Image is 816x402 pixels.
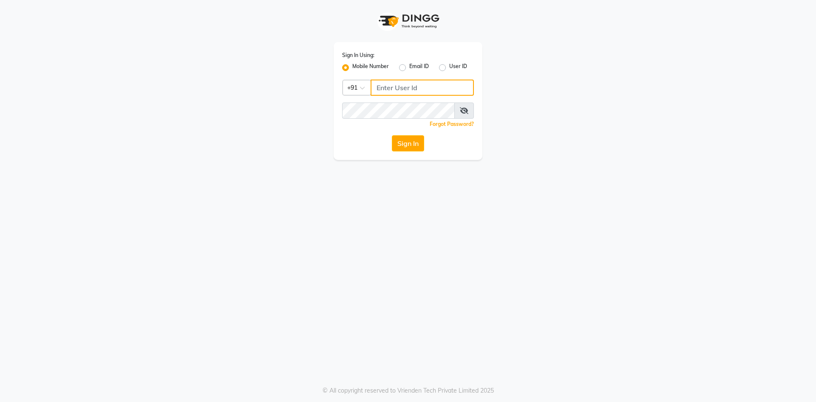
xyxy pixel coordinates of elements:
label: Mobile Number [352,63,389,73]
img: logo1.svg [374,9,442,34]
input: Username [371,80,474,96]
label: Email ID [409,63,429,73]
button: Sign In [392,135,424,151]
label: Sign In Using: [342,51,374,59]
input: Username [342,103,455,119]
label: User ID [449,63,467,73]
a: Forgot Password? [430,121,474,127]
